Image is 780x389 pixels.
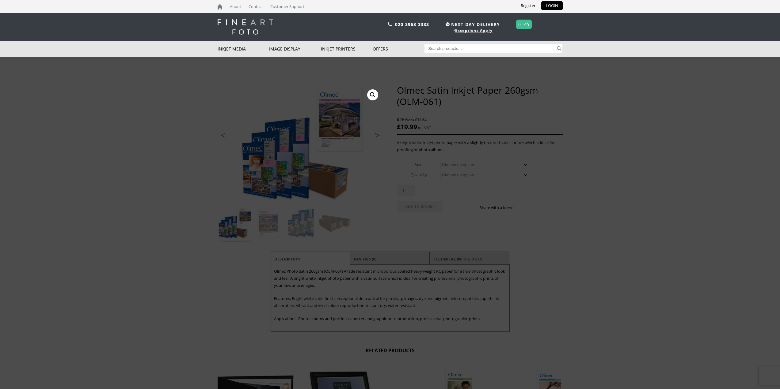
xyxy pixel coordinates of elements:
img: phone.svg [388,22,392,26]
span: NEXT DAY DELIVERY [444,21,500,28]
a: Exceptions Apply [455,28,493,33]
a: Register [516,1,540,10]
a: Image Display [269,41,321,57]
img: basket.svg [524,22,529,26]
a: 020 3968 3333 [395,21,429,27]
a: Inkjet Media [218,41,269,57]
button: Search [556,44,563,53]
a: View full-screen image gallery [367,89,378,100]
img: time.svg [446,22,450,26]
img: logo-white.svg [218,19,273,35]
a: LOGIN [541,1,563,10]
a: Offers [373,41,424,57]
a: Inkjet Printers [321,41,373,57]
input: Search products… [424,44,556,53]
a: 0 [518,20,521,29]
